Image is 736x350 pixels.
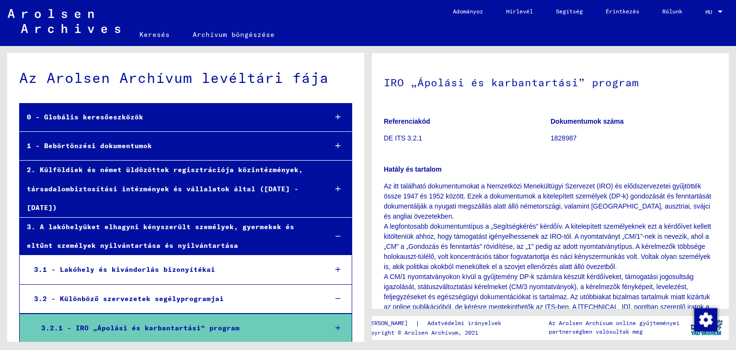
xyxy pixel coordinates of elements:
font: Az Arolsen Archívum levéltári fája [19,69,329,87]
font: 3.2.1 - IRO „Ápolási és karbantartási” program [41,324,240,332]
a: Keresés [128,23,181,46]
font: HU [705,8,712,15]
font: Copyright © Arolsen Archívum, 2021 [364,329,478,336]
font: Érintkezés [606,8,639,15]
font: Adatvédelmi irányelvek [427,319,501,327]
font: [PERSON_NAME] [364,319,408,327]
font: Archívum böngészése [193,30,275,39]
font: Az itt található dokumentumokat a Nemzetközi Menekültügyi Szervezet (IRO) és elődszervezetei gyűj... [384,182,711,220]
font: Referenciakód [384,117,430,125]
font: 1828987 [551,134,577,142]
font: Hatály és tartalom [384,165,442,173]
font: 3.2 - Különböző szervezetek segélyprogramjai [34,294,224,303]
img: Hozzájárulás módosítása [694,308,717,331]
a: Archívum böngészése [181,23,286,46]
font: Dokumentumok száma [551,117,623,125]
font: 2. Külföldiek és német üldözöttek regisztrációja közintézmények, társadalombiztosítási intézménye... [27,165,303,211]
font: A CM/1 nyomtatványokon kívül a gyűjtemény DP-k számára készült kérdőíveket, támogatási jogosultsá... [384,273,710,321]
font: partnerségben valósultak meg [549,328,643,335]
font: Segítség [556,8,583,15]
img: Arolsen_neg.svg [8,9,120,33]
font: Rólunk [662,8,682,15]
font: Az Arolsen Archívum online gyűjteményei [549,319,679,327]
font: | [415,319,420,327]
font: IRO „Ápolási és karbantartási” program [384,76,639,89]
font: Keresés [139,30,170,39]
font: 1 - Bebörtönzési dokumentumok [27,141,152,150]
img: yv_logo.png [689,315,724,339]
font: DE ITS 3.2.1 [384,134,422,142]
font: 0 - Globális keresőeszközök [27,113,143,121]
a: [PERSON_NAME] [364,318,415,328]
a: Adatvédelmi irányelvek [420,318,513,328]
font: 3. A lakóhelyüket elhagyni kényszerült személyek, gyermekek és eltűnt személyek nyilvántartása és... [27,222,294,250]
font: A legfontosabb dokumentumtípus a „Segítségkérés” kérdőív. A kitelepített személyeknek ezt a kérdő... [384,222,711,270]
font: Adományoz [453,8,483,15]
font: Hírlevél [506,8,533,15]
font: 3.1 - Lakóhely és kivándorlás bizonyítékai [34,265,215,274]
